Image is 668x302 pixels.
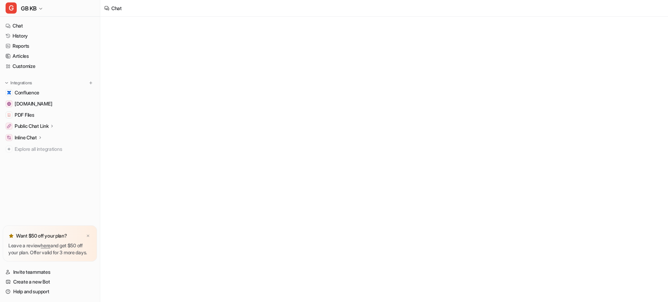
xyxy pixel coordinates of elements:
[3,110,97,120] a: PDF FilesPDF Files
[3,88,97,98] a: ConfluenceConfluence
[15,111,34,118] span: PDF Files
[7,113,11,117] img: PDF Files
[88,80,93,85] img: menu_add.svg
[15,100,52,107] span: [DOMAIN_NAME]
[15,144,94,155] span: Explore all integrations
[3,61,97,71] a: Customize
[3,79,34,86] button: Integrations
[4,80,9,85] img: expand menu
[7,135,11,140] img: Inline Chat
[86,234,90,238] img: x
[3,277,97,287] a: Create a new Bot
[7,124,11,128] img: Public Chat Link
[21,3,37,13] span: GB KB
[7,91,11,95] img: Confluence
[6,2,17,14] span: G
[3,99,97,109] a: www.generalbytes.com[DOMAIN_NAME]
[15,89,39,96] span: Confluence
[8,242,92,256] p: Leave a review and get $50 off your plan. Offer valid for 3 more days.
[3,144,97,154] a: Explore all integrations
[3,287,97,296] a: Help and support
[15,134,37,141] p: Inline Chat
[41,242,50,248] a: here
[3,31,97,41] a: History
[8,233,14,239] img: star
[3,267,97,277] a: Invite teammates
[7,102,11,106] img: www.generalbytes.com
[15,123,49,130] p: Public Chat Link
[6,146,13,153] img: explore all integrations
[3,21,97,31] a: Chat
[3,41,97,51] a: Reports
[10,80,32,86] p: Integrations
[16,232,67,239] p: Want $50 off your plan?
[111,5,122,12] div: Chat
[3,51,97,61] a: Articles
